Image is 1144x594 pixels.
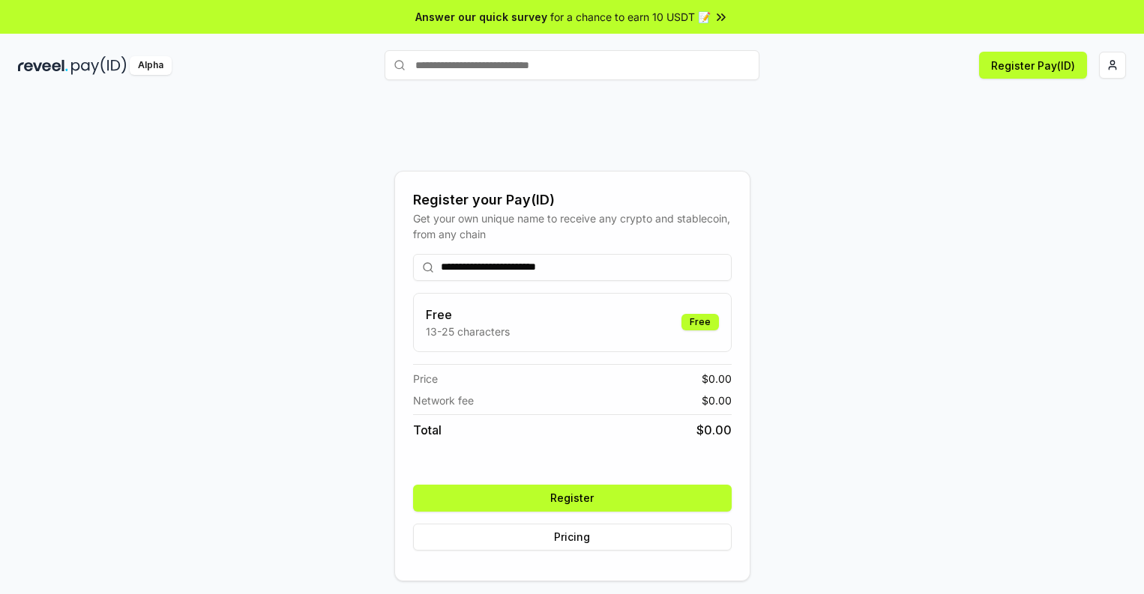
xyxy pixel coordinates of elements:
[71,56,127,75] img: pay_id
[696,421,732,439] span: $ 0.00
[702,371,732,387] span: $ 0.00
[413,485,732,512] button: Register
[413,210,732,242] div: Get your own unique name to receive any crypto and stablecoin, from any chain
[426,324,510,339] p: 13-25 characters
[979,52,1087,79] button: Register Pay(ID)
[702,393,732,408] span: $ 0.00
[18,56,68,75] img: reveel_dark
[413,524,732,551] button: Pricing
[426,306,510,324] h3: Free
[550,9,711,25] span: for a chance to earn 10 USDT 📝
[413,190,732,210] div: Register your Pay(ID)
[413,421,442,439] span: Total
[130,56,172,75] div: Alpha
[413,393,474,408] span: Network fee
[681,314,719,330] div: Free
[415,9,547,25] span: Answer our quick survey
[413,371,438,387] span: Price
